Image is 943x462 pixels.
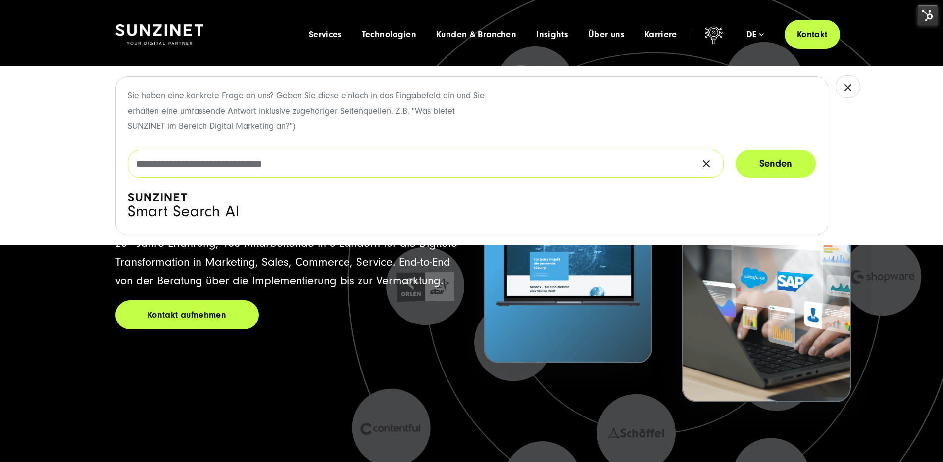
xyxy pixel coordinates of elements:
img: HubSpot Tools Menu Toggle [917,5,938,26]
p: Sie haben eine konkrete Frage an uns? Geben Sie diese einfach in das Eingabefeld ein und Sie erha... [128,89,487,134]
a: Kontakt aufnehmen [115,300,259,329]
img: Letztes Projekt von Niedax. Ein Laptop auf dem die Niedax Website geöffnet ist, auf blauem Hinter... [485,157,651,362]
div: de [746,30,764,40]
img: SUNZINET Full Service Digital Agentur [115,24,203,45]
p: 25+ Jahre Erfahrung, 160 Mitarbeitende in 3 Ländern für die Digitale Transformation in Marketing,... [115,234,460,290]
a: Services [309,30,342,40]
button: Bosch Digital:Effiziente Prozesse für höhere Umsätze BOSCH - Kundeprojekt - Digital Transformatio... [682,139,850,402]
a: Über uns [588,30,625,40]
a: Insights [536,30,568,40]
img: BOSCH - Kundeprojekt - Digital Transformation Agentur SUNZINET [683,196,849,401]
a: Kontakt [785,20,840,49]
a: Kunden & Branchen [436,30,516,40]
button: Senden [736,150,816,178]
a: Technologien [362,30,416,40]
a: Karriere [645,30,677,40]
